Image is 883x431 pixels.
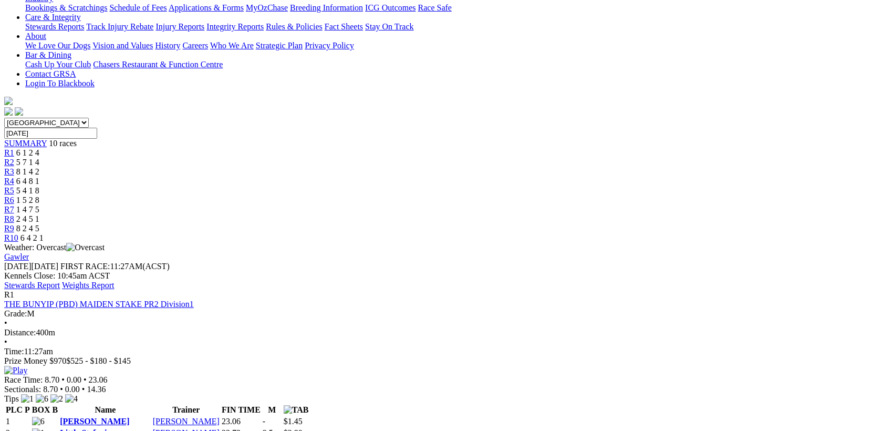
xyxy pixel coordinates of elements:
[25,405,30,414] span: P
[290,3,363,12] a: Breeding Information
[246,3,288,12] a: MyOzChase
[210,41,254,50] a: Who We Are
[206,22,264,31] a: Integrity Reports
[266,22,323,31] a: Rules & Policies
[221,405,261,415] th: FIN TIME
[6,405,23,414] span: PLC
[25,32,46,40] a: About
[60,262,170,271] span: 11:27AM(ACST)
[4,233,18,242] a: R10
[4,167,14,176] a: R3
[4,366,27,375] img: Play
[89,375,108,384] span: 23.06
[4,385,41,394] span: Sectionals:
[60,385,63,394] span: •
[4,337,7,346] span: •
[169,3,244,12] a: Applications & Forms
[4,158,14,167] a: R2
[4,224,14,233] a: R9
[4,394,19,403] span: Tips
[16,186,39,195] span: 5 4 1 8
[221,416,261,427] td: 23.06
[4,347,24,356] span: Time:
[25,79,95,88] a: Login To Blackbook
[4,281,60,290] a: Stewards Report
[25,3,879,13] div: Industry
[4,148,14,157] a: R1
[25,22,879,32] div: Care & Integrity
[4,262,32,271] span: [DATE]
[365,22,413,31] a: Stay On Track
[60,417,129,426] a: [PERSON_NAME]
[32,417,45,426] img: 6
[4,214,14,223] a: R8
[15,107,23,116] img: twitter.svg
[45,375,59,384] span: 8.70
[4,319,7,327] span: •
[4,252,29,261] a: Gawler
[49,139,77,148] span: 10 races
[4,328,36,337] span: Distance:
[284,405,309,415] img: TAB
[65,385,80,394] span: 0.00
[21,394,34,404] img: 1
[36,394,48,404] img: 6
[155,22,204,31] a: Injury Reports
[61,375,65,384] span: •
[262,405,282,415] th: M
[84,375,87,384] span: •
[25,41,90,50] a: We Love Our Dogs
[4,300,194,309] a: THE BUNYIP (PBD) MAIDEN STAKE PR2 Division1
[4,309,27,318] span: Grade:
[92,41,153,50] a: Vision and Values
[25,3,107,12] a: Bookings & Scratchings
[52,405,58,414] span: B
[4,139,47,148] a: SUMMARY
[256,41,303,50] a: Strategic Plan
[152,405,220,415] th: Trainer
[4,205,14,214] a: R7
[305,41,354,50] a: Privacy Policy
[4,97,13,105] img: logo-grsa-white.png
[4,196,14,204] a: R6
[4,309,879,319] div: M
[109,3,167,12] a: Schedule of Fees
[182,41,208,50] a: Careers
[4,347,879,356] div: 11:27am
[4,356,879,366] div: Prize Money $970
[82,385,85,394] span: •
[4,328,879,337] div: 400m
[4,262,58,271] span: [DATE]
[25,50,71,59] a: Bar & Dining
[263,417,265,426] text: -
[16,167,39,176] span: 8 1 4 2
[4,290,14,299] span: R1
[4,375,43,384] span: Race Time:
[16,148,39,157] span: 6 1 2 4
[25,60,879,69] div: Bar & Dining
[86,22,153,31] a: Track Injury Rebate
[4,243,105,252] span: Weather: Overcast
[25,69,76,78] a: Contact GRSA
[16,214,39,223] span: 2 4 5 1
[43,385,58,394] span: 8.70
[4,186,14,195] span: R5
[16,224,39,233] span: 8 2 4 5
[87,385,106,394] span: 14.36
[4,177,14,186] a: R4
[50,394,63,404] img: 2
[4,271,879,281] div: Kennels Close: 10:45am ACST
[20,233,44,242] span: 6 4 2 1
[93,60,223,69] a: Chasers Restaurant & Function Centre
[60,262,110,271] span: FIRST RACE:
[4,107,13,116] img: facebook.svg
[16,196,39,204] span: 1 5 2 8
